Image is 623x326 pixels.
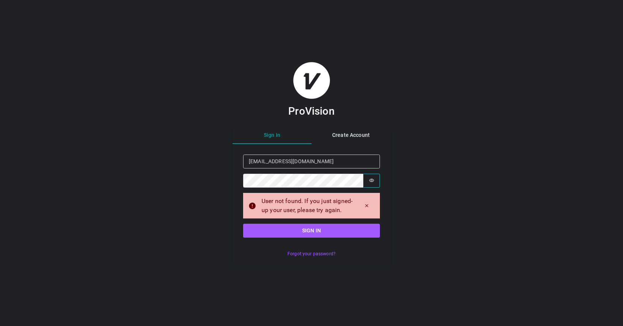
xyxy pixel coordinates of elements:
button: Forgot your password? [283,248,339,259]
div: User not found. If you just signed-up your user, please try again. [262,197,354,215]
button: Sign In [233,127,311,144]
button: Show password [363,174,380,188]
button: Sign in [243,224,380,238]
input: Email [243,155,380,168]
button: Create Account [311,127,390,144]
h3: ProVision [288,105,334,118]
button: Dismiss alert [359,200,375,211]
